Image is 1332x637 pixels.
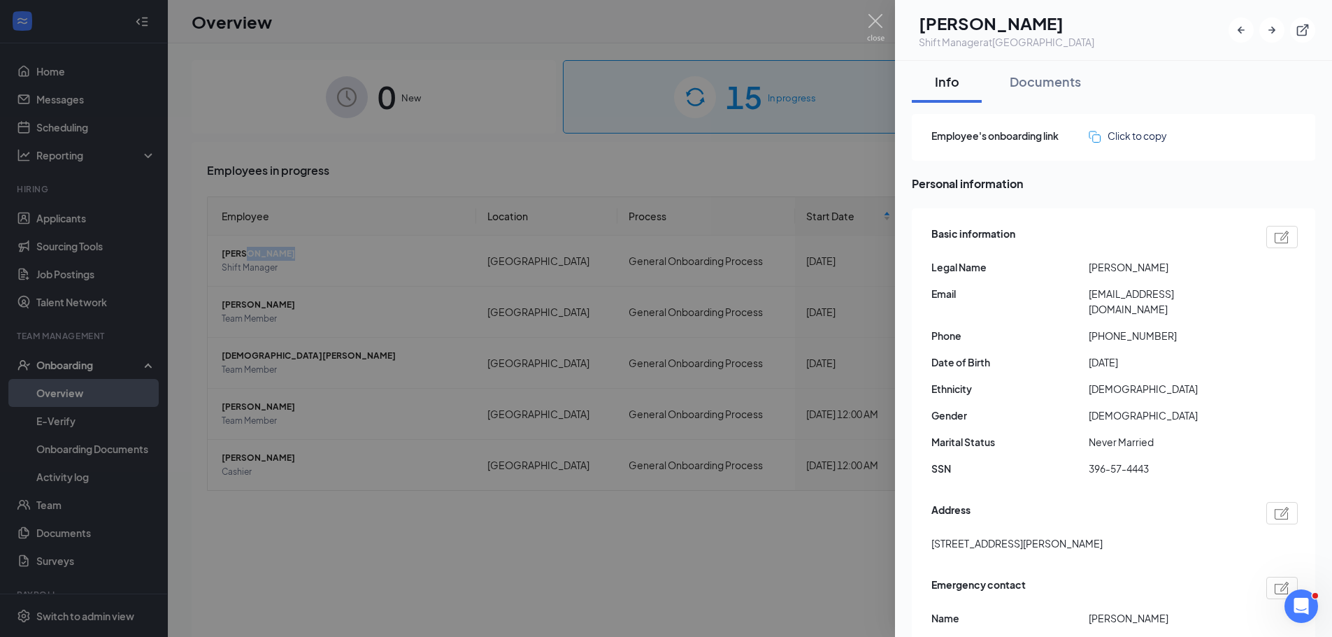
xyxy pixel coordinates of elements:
span: Legal Name [931,259,1089,275]
span: [PERSON_NAME] [1089,259,1246,275]
h1: [PERSON_NAME] [919,11,1094,35]
span: SSN [931,461,1089,476]
svg: ExternalLink [1296,23,1310,37]
span: [STREET_ADDRESS][PERSON_NAME] [931,536,1103,551]
button: ExternalLink [1290,17,1315,43]
button: ArrowRight [1259,17,1284,43]
span: Never Married [1089,434,1246,450]
iframe: Intercom live chat [1284,589,1318,623]
span: [PHONE_NUMBER] [1089,328,1246,343]
img: click-to-copy.71757273a98fde459dfc.svg [1089,131,1101,143]
span: Phone [931,328,1089,343]
span: [PERSON_NAME] [1089,610,1246,626]
span: Marital Status [931,434,1089,450]
span: Basic information [931,226,1015,248]
span: Emergency contact [931,577,1026,599]
svg: ArrowRight [1265,23,1279,37]
button: ArrowLeftNew [1229,17,1254,43]
span: Gender [931,408,1089,423]
div: Shift Manager at [GEOGRAPHIC_DATA] [919,35,1094,49]
span: Personal information [912,175,1315,192]
span: Ethnicity [931,381,1089,396]
span: Address [931,502,971,524]
div: Info [926,73,968,90]
span: Name [931,610,1089,626]
button: Click to copy [1089,128,1167,143]
span: [DEMOGRAPHIC_DATA] [1089,381,1246,396]
svg: ArrowLeftNew [1234,23,1248,37]
span: [DEMOGRAPHIC_DATA] [1089,408,1246,423]
span: [EMAIL_ADDRESS][DOMAIN_NAME] [1089,286,1246,317]
div: Documents [1010,73,1081,90]
span: 396-57-4443 [1089,461,1246,476]
span: Date of Birth [931,355,1089,370]
span: Employee's onboarding link [931,128,1089,143]
span: [DATE] [1089,355,1246,370]
span: Email [931,286,1089,301]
